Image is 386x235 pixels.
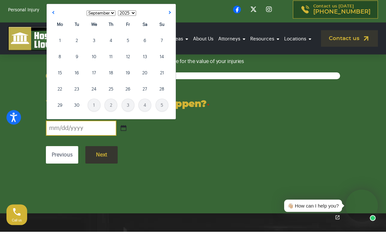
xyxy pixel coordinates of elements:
a: 6 [138,37,151,50]
a: 5 [122,37,134,50]
a: Prev [52,14,54,20]
a: 22 [53,86,66,99]
a: 25 [104,86,117,99]
img: Select date [121,129,126,134]
label: When did the accident happen? [46,101,209,114]
a: 23 [70,86,83,99]
span: Tuesday [70,21,83,34]
a: Resources [249,33,281,51]
a: Open chat [331,214,344,228]
span: 5 [155,102,168,115]
a: 28 [155,86,168,99]
a: Locations [283,33,313,51]
select: Select year [118,14,136,19]
a: 8 [53,54,66,67]
a: 17 [88,70,101,83]
a: 2 [70,37,83,50]
span: [PHONE_NUMBER] [313,12,370,18]
img: logo [8,30,92,54]
a: 14 [155,54,168,67]
p: Contact us [DATE] [313,7,370,18]
a: 30 [70,102,83,115]
input: Next [85,150,118,167]
select: Select month [87,14,115,19]
a: 16 [70,70,83,83]
a: 18 [104,70,117,83]
div: 👋🏼 How can I help you? [287,206,339,213]
span: 2 [104,102,117,115]
a: Next [168,14,170,20]
a: 24 [88,86,101,99]
span: Saturday [138,21,151,34]
a: 21 [155,70,168,83]
a: 26 [122,86,134,99]
p: Get an estimate for the value of your injuries [46,60,340,69]
a: 15 [53,70,66,83]
a: 19 [122,70,134,83]
a: 11 [104,54,117,67]
span: Monday [53,21,66,34]
a: 4 [104,37,117,50]
span: Call us [12,222,22,225]
a: Contact us [DATE][PHONE_NUMBER] [293,4,378,22]
a: Personal Injury [8,11,39,16]
a: 12 [122,54,134,67]
span: Wednesday [88,21,101,34]
input: Previous [46,150,78,167]
input: mm/dd/yyyy [46,124,116,139]
a: 9 [70,54,83,67]
a: 10 [88,54,101,67]
span: 1 [88,102,101,115]
a: Attorneys [217,33,247,51]
a: 7 [155,37,168,50]
span: Friday [122,21,134,34]
a: 1 [53,37,66,50]
span: Thursday [104,21,117,34]
span: 4 [138,102,151,115]
span: Sunday [155,21,168,34]
span: 3 [122,102,134,115]
a: 29 [53,102,66,115]
a: 3 [88,37,101,50]
a: 13 [138,54,151,67]
a: About Us [191,33,215,51]
a: Contact us [321,34,378,50]
a: 27 [138,86,151,99]
a: 20 [138,70,151,83]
